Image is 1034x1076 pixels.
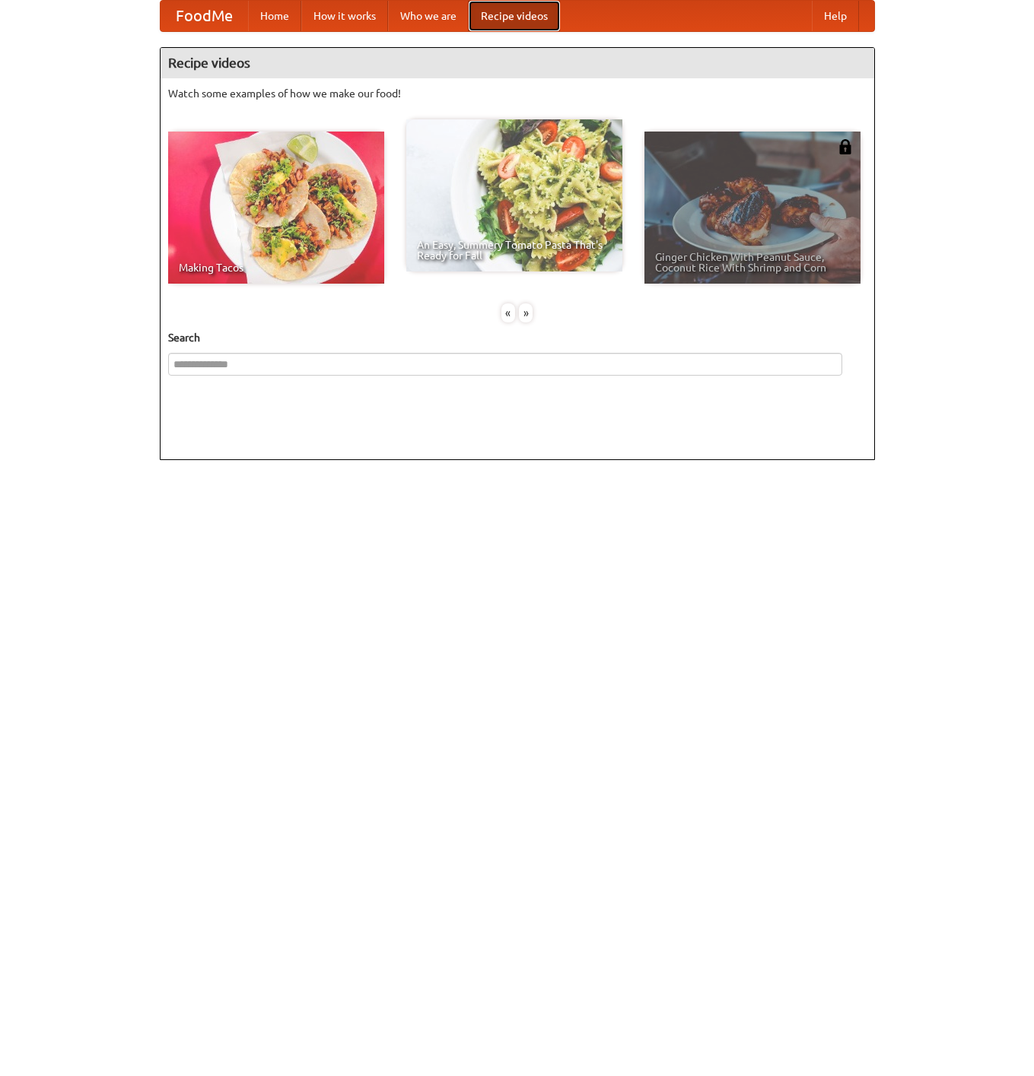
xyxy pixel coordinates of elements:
div: « [501,303,515,322]
a: Home [248,1,301,31]
span: An Easy, Summery Tomato Pasta That's Ready for Fall [417,240,612,261]
a: Recipe videos [469,1,560,31]
h5: Search [168,330,867,345]
p: Watch some examples of how we make our food! [168,86,867,101]
a: Making Tacos [168,132,384,284]
div: » [519,303,533,322]
a: FoodMe [161,1,248,31]
span: Making Tacos [179,262,374,273]
a: Help [812,1,859,31]
a: Who we are [388,1,469,31]
a: An Easy, Summery Tomato Pasta That's Ready for Fall [406,119,622,271]
a: How it works [301,1,388,31]
img: 483408.png [838,139,853,154]
h4: Recipe videos [161,48,874,78]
